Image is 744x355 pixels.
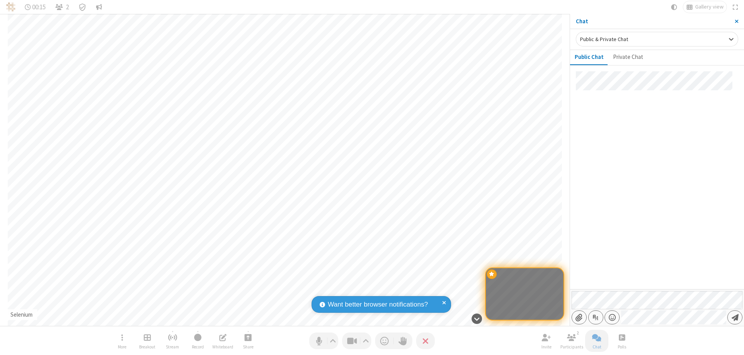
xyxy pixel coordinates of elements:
button: Private Chat [608,50,648,65]
button: Conversation [93,1,105,13]
span: Polls [618,345,626,349]
button: End or leave meeting [416,333,435,349]
button: Raise hand [394,333,412,349]
button: Manage Breakout Rooms [136,330,159,352]
span: Breakout [139,345,155,349]
span: Record [192,345,204,349]
p: Chat [576,17,729,26]
button: Close chat [585,330,608,352]
button: Open shared whiteboard [211,330,234,352]
div: Timer [22,1,49,13]
button: Send a reaction [375,333,394,349]
button: Stop video (⌘+Shift+V) [342,333,371,349]
button: Open poll [610,330,634,352]
span: Share [243,345,253,349]
button: Invite participants (⌘+Shift+I) [535,330,558,352]
span: Gallery view [695,4,723,10]
span: 00:15 [32,3,46,11]
button: Close sidebar [729,14,744,29]
button: Change layout [683,1,727,13]
span: Want better browser notifications? [328,300,428,310]
button: Fullscreen [730,1,741,13]
button: Video setting [361,333,371,349]
button: Open participant list [52,1,72,13]
span: Public & Private Chat [580,36,628,43]
div: Meeting details Encryption enabled [75,1,90,13]
button: Using system theme [668,1,680,13]
button: Start sharing [236,330,260,352]
span: Whiteboard [212,345,233,349]
button: Start streaming [161,330,184,352]
button: Start recording [186,330,209,352]
span: Participants [560,345,583,349]
button: Show formatting [588,310,603,324]
button: Public Chat [570,50,608,65]
span: 2 [66,3,69,11]
span: Invite [541,345,551,349]
button: Send message [727,310,742,324]
button: Open menu [110,330,134,352]
span: More [118,345,126,349]
button: Mute (⌘+Shift+A) [309,333,338,349]
button: Hide [468,309,485,328]
img: QA Selenium DO NOT DELETE OR CHANGE [6,2,15,12]
span: Stream [166,345,179,349]
button: Open participant list [560,330,583,352]
button: Open menu [604,310,620,324]
div: 2 [575,329,581,336]
button: Audio settings [328,333,338,349]
span: Chat [592,345,601,349]
div: Selenium [8,310,36,319]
